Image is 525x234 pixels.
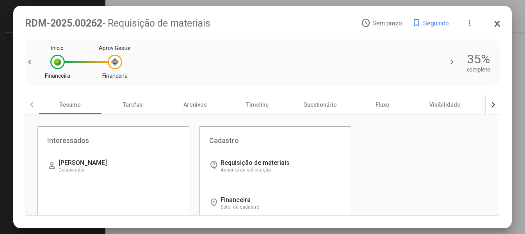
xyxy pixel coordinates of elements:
[45,73,70,79] div: Financeira
[445,57,457,67] span: chevron_right
[465,18,474,28] mat-icon: more_vert
[467,52,490,66] div: 35%
[102,18,210,29] span: - Requisição de materiais
[414,95,476,114] div: Visibilidade
[226,95,289,114] div: Timeline
[101,95,164,114] div: Tarefas
[209,136,341,149] div: Cadastro
[51,45,64,51] div: Início
[99,45,131,51] div: Aprov Gestor
[47,136,179,149] div: Interessados
[412,18,421,28] mat-icon: bookmark
[351,95,414,114] div: Fluxo
[25,57,37,67] span: chevron_left
[164,95,226,114] div: Arquivos
[467,66,490,73] div: completo
[289,95,351,114] div: Questionário
[39,95,101,114] div: Resumo
[423,20,449,27] span: Seguindo
[102,73,128,79] div: Financeira
[372,20,402,27] span: Sem prazo
[25,18,361,29] div: RDM-2025.00262
[361,18,370,28] mat-icon: access_time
